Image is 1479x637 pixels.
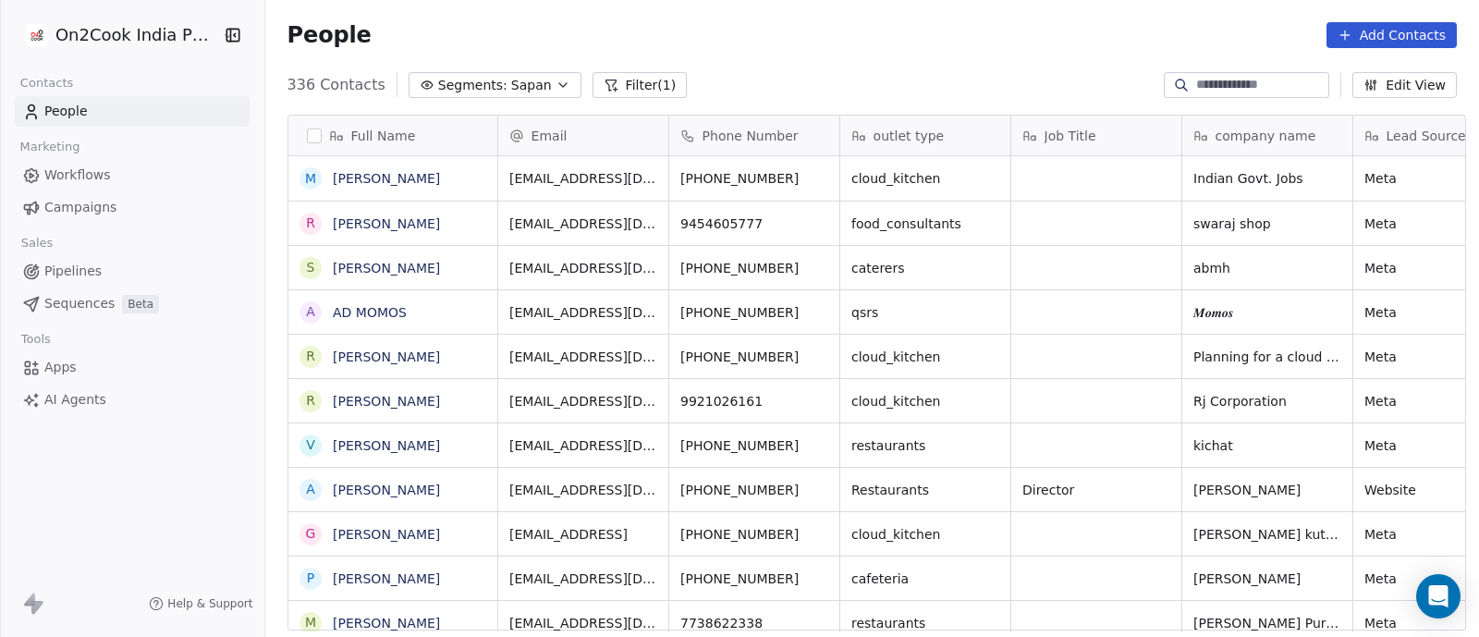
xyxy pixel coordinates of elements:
[333,483,440,497] a: [PERSON_NAME]
[509,259,657,277] span: [EMAIL_ADDRESS][DOMAIN_NAME]
[26,24,48,46] img: on2cook%20logo-04%20copy.jpg
[333,527,440,542] a: [PERSON_NAME]
[1182,116,1352,155] div: company name
[1326,22,1457,48] button: Add Contacts
[851,436,999,455] span: restaurants
[333,349,440,364] a: [PERSON_NAME]
[851,259,999,277] span: caterers
[509,214,657,233] span: [EMAIL_ADDRESS][DOMAIN_NAME]
[509,348,657,366] span: [EMAIL_ADDRESS][DOMAIN_NAME]
[1193,348,1341,366] span: Planning for a cloud kitchen
[498,116,668,155] div: Email
[680,169,828,188] span: [PHONE_NUMBER]
[333,261,440,276] a: [PERSON_NAME]
[122,295,159,313] span: Beta
[13,229,61,257] span: Sales
[509,392,657,410] span: [EMAIL_ADDRESS][DOMAIN_NAME]
[15,96,250,127] a: People
[333,171,440,186] a: [PERSON_NAME]
[680,436,828,455] span: [PHONE_NUMBER]
[15,385,250,415] a: AI Agents
[44,262,102,281] span: Pipelines
[306,391,315,410] div: r
[1193,303,1341,322] span: 𝑴𝒐𝒎𝒐𝒔
[287,74,385,96] span: 336 Contacts
[1193,259,1341,277] span: abmh
[306,435,315,455] div: V
[509,614,657,632] span: [EMAIL_ADDRESS][DOMAIN_NAME]
[1193,570,1341,588] span: [PERSON_NAME]
[15,256,250,287] a: Pipelines
[1193,481,1341,499] span: [PERSON_NAME]
[509,169,657,188] span: [EMAIL_ADDRESS][DOMAIN_NAME]
[306,347,315,366] div: R
[1352,72,1457,98] button: Edit View
[15,192,250,223] a: Campaigns
[511,76,552,95] span: Sapan
[15,352,250,383] a: Apps
[851,214,999,233] span: food_consultants
[851,614,999,632] span: restaurants
[851,169,999,188] span: cloud_kitchen
[1045,127,1096,145] span: Job Title
[12,69,81,97] span: Contacts
[333,394,440,409] a: [PERSON_NAME]
[680,259,828,277] span: [PHONE_NUMBER]
[851,481,999,499] span: Restaurants
[306,302,315,322] div: A
[306,258,314,277] div: S
[287,21,372,49] span: People
[874,127,945,145] span: outlet type
[509,525,657,544] span: [EMAIL_ADDRESS]
[305,613,316,632] div: M
[680,392,828,410] span: 9921026161
[13,325,58,353] span: Tools
[680,525,828,544] span: [PHONE_NUMBER]
[288,116,497,155] div: Full Name
[509,436,657,455] span: [EMAIL_ADDRESS][DOMAIN_NAME]
[149,596,252,611] a: Help & Support
[55,23,217,47] span: On2Cook India Pvt. Ltd.
[1193,214,1341,233] span: swaraj shop
[680,481,828,499] span: [PHONE_NUMBER]
[333,216,440,231] a: [PERSON_NAME]
[15,288,250,319] a: SequencesBeta
[305,169,316,189] div: M
[840,116,1010,155] div: outlet type
[1416,574,1461,619] div: Open Intercom Messenger
[305,524,315,544] div: G
[1216,127,1316,145] span: company name
[333,571,440,586] a: [PERSON_NAME]
[306,214,315,233] div: R
[288,156,498,631] div: grid
[851,570,999,588] span: cafeteria
[1022,481,1170,499] span: Director
[851,525,999,544] span: cloud_kitchen
[333,305,407,320] a: AD MOMOS
[44,294,115,313] span: Sequences
[44,358,77,377] span: Apps
[44,165,111,185] span: Workflows
[1193,169,1341,188] span: Indian Govt. Jobs
[22,19,209,51] button: On2Cook India Pvt. Ltd.
[44,198,116,217] span: Campaigns
[680,614,828,632] span: 7738622338
[351,127,416,145] span: Full Name
[1011,116,1181,155] div: Job Title
[167,596,252,611] span: Help & Support
[15,160,250,190] a: Workflows
[333,616,440,631] a: [PERSON_NAME]
[1193,392,1341,410] span: Rj Corporation
[333,438,440,453] a: [PERSON_NAME]
[851,303,999,322] span: qsrs
[532,127,568,145] span: Email
[509,303,657,322] span: [EMAIL_ADDRESS][DOMAIN_NAME]
[306,569,313,588] div: P
[44,102,88,121] span: People
[680,303,828,322] span: [PHONE_NUMBER]
[1193,525,1341,544] span: [PERSON_NAME] kutumb
[703,127,799,145] span: Phone Number
[306,480,315,499] div: A
[12,133,88,161] span: Marketing
[44,390,106,410] span: AI Agents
